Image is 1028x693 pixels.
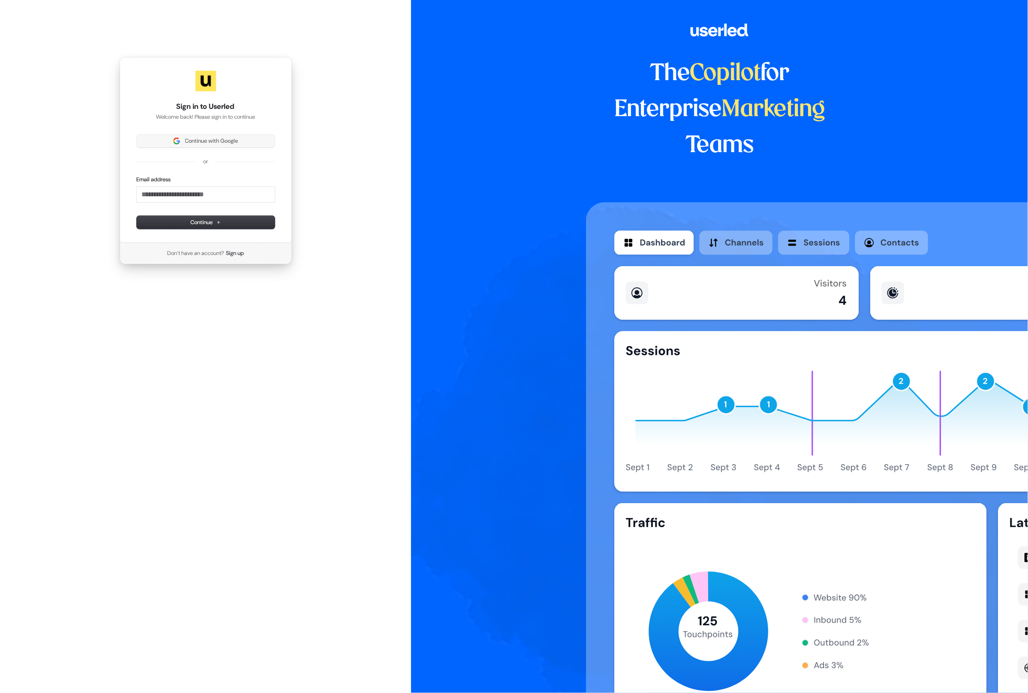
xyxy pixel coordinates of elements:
span: Continue with Google [185,137,238,145]
span: Copilot [690,63,760,85]
a: Sign up [226,249,244,257]
img: Userled [195,71,216,91]
p: Welcome back! Please sign in to continue [137,113,275,121]
img: Sign in with Google [173,138,180,144]
h1: The for Enterprise Teams [586,56,854,164]
span: Don’t have an account? [167,249,224,257]
label: Email address [137,176,171,183]
button: Sign in with GoogleContinue with Google [137,135,275,147]
button: Continue [137,216,275,229]
span: Marketing [721,99,825,121]
h1: Sign in to Userled [137,102,275,112]
p: or [203,158,208,165]
span: Continue [191,219,221,226]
